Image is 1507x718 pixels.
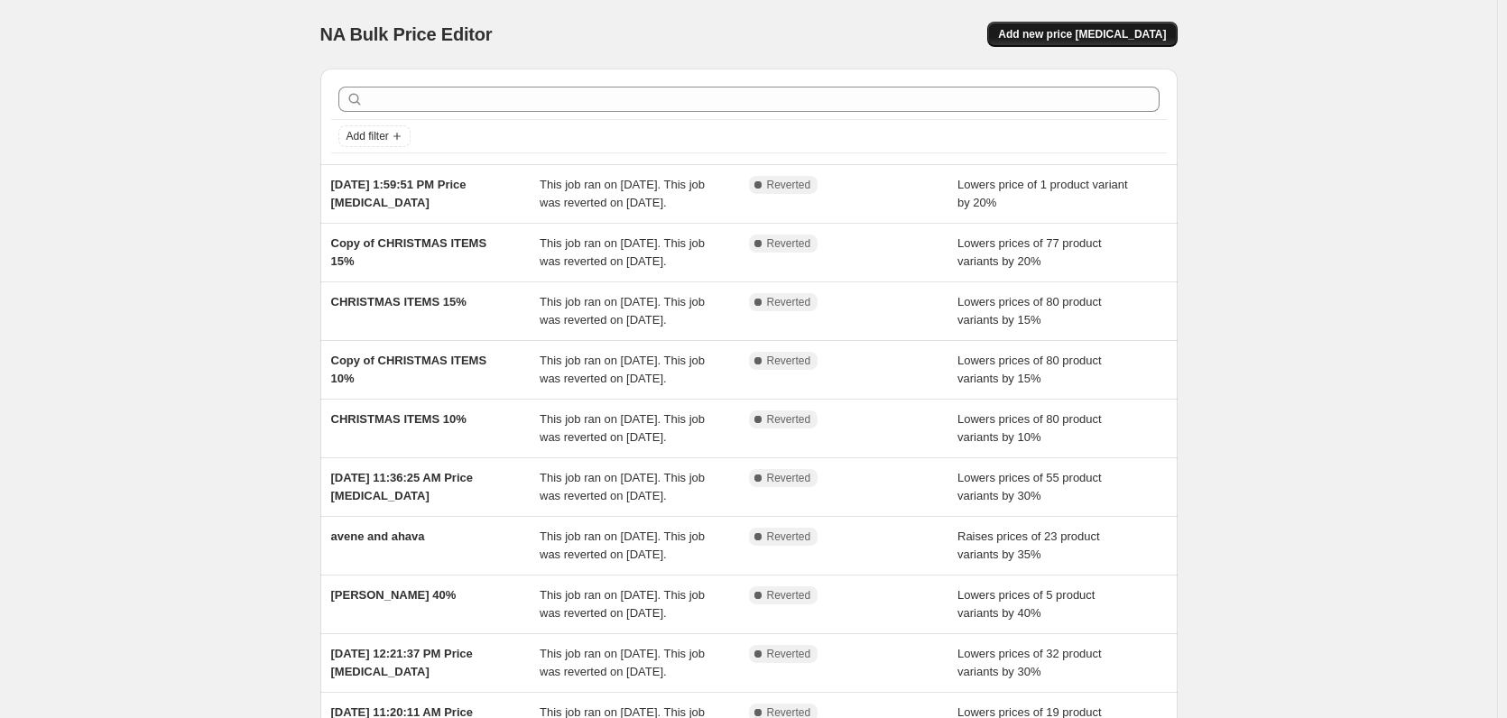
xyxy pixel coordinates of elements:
[957,588,1095,620] span: Lowers prices of 5 product variants by 40%
[767,647,811,661] span: Reverted
[767,295,811,309] span: Reverted
[957,236,1102,268] span: Lowers prices of 77 product variants by 20%
[957,529,1100,561] span: Raises prices of 23 product variants by 35%
[767,471,811,485] span: Reverted
[767,178,811,192] span: Reverted
[540,471,705,502] span: This job ran on [DATE]. This job was reverted on [DATE].
[331,647,473,678] span: [DATE] 12:21:37 PM Price [MEDICAL_DATA]
[540,529,705,561] span: This job ran on [DATE]. This job was reverted on [DATE].
[540,354,705,385] span: This job ran on [DATE]. This job was reverted on [DATE].
[331,471,474,502] span: [DATE] 11:36:25 AM Price [MEDICAL_DATA]
[957,295,1102,327] span: Lowers prices of 80 product variants by 15%
[957,647,1102,678] span: Lowers prices of 32 product variants by 30%
[331,178,467,209] span: [DATE] 1:59:51 PM Price [MEDICAL_DATA]
[957,178,1128,209] span: Lowers price of 1 product variant by 20%
[767,412,811,427] span: Reverted
[767,588,811,603] span: Reverted
[540,236,705,268] span: This job ran on [DATE]. This job was reverted on [DATE].
[540,647,705,678] span: This job ran on [DATE]. This job was reverted on [DATE].
[338,125,411,147] button: Add filter
[957,471,1102,502] span: Lowers prices of 55 product variants by 30%
[331,529,425,543] span: avene and ahava
[540,412,705,444] span: This job ran on [DATE]. This job was reverted on [DATE].
[540,295,705,327] span: This job ran on [DATE]. This job was reverted on [DATE].
[331,412,467,426] span: CHRISTMAS ITEMS 10%
[347,129,389,143] span: Add filter
[767,236,811,251] span: Reverted
[331,588,457,602] span: [PERSON_NAME] 40%
[331,354,487,385] span: Copy of CHRISTMAS ITEMS 10%
[987,22,1177,47] button: Add new price [MEDICAL_DATA]
[320,24,493,44] span: NA Bulk Price Editor
[957,354,1102,385] span: Lowers prices of 80 product variants by 15%
[331,236,487,268] span: Copy of CHRISTMAS ITEMS 15%
[767,529,811,544] span: Reverted
[767,354,811,368] span: Reverted
[998,27,1166,41] span: Add new price [MEDICAL_DATA]
[540,588,705,620] span: This job ran on [DATE]. This job was reverted on [DATE].
[540,178,705,209] span: This job ran on [DATE]. This job was reverted on [DATE].
[957,412,1102,444] span: Lowers prices of 80 product variants by 10%
[331,295,467,308] span: CHRISTMAS ITEMS 15%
